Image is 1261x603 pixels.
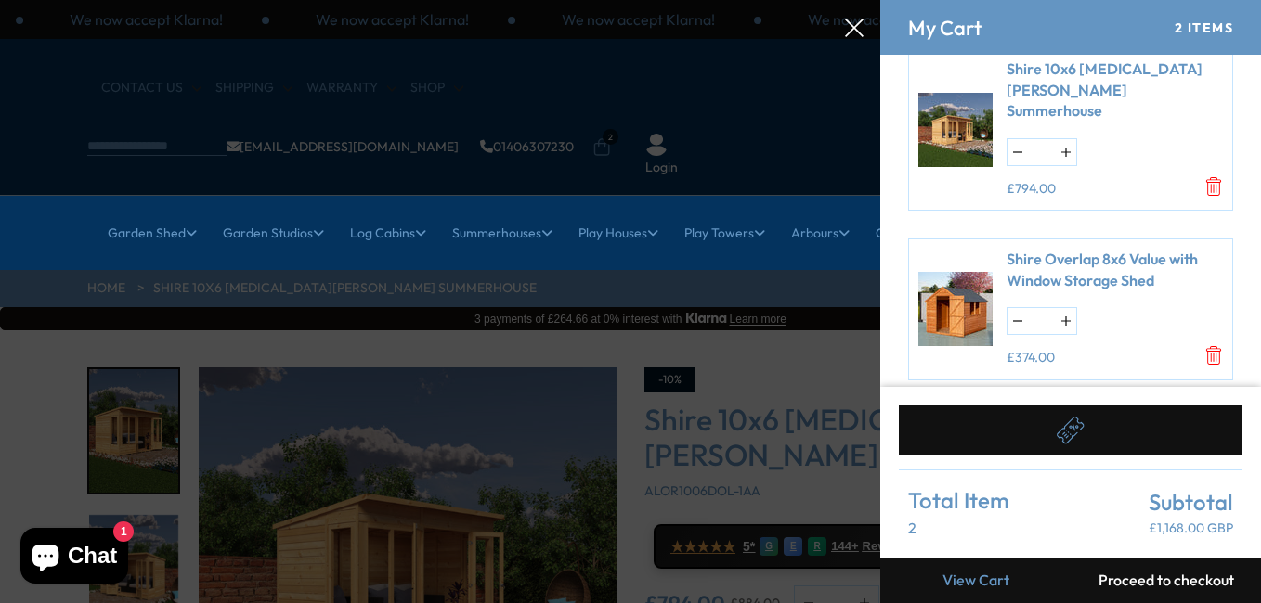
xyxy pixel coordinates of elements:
[908,518,1009,538] p: 2
[578,210,658,256] a: Play Houses
[223,210,324,256] a: Garden Studios
[880,558,1071,603] a: View Cart
[1007,349,1055,367] ins: £374.00
[791,210,850,256] a: Arbours
[15,528,134,588] inbox-online-store-chat: Shopify online store chat
[1028,139,1056,165] input: Quantity for Shire 10x6 Alora Pent Summerhouse
[1028,308,1056,334] input: Quantity for Shire Overlap 8x6 Value with Window Storage Shed
[1204,177,1223,196] a: Remove Shire 10x6 Alora Pent Summerhouse
[1149,491,1233,513] span: Subtotal
[1175,20,1233,36] div: 2 Items
[350,210,426,256] a: Log Cabins
[908,489,1009,511] span: Total Item
[108,210,197,256] a: Garden Shed
[684,210,765,256] a: Play Towers
[452,210,552,256] a: Summerhouses
[1007,180,1056,199] ins: £794.00
[1149,520,1233,538] p: £1,168.00 GBP
[1007,58,1223,121] a: Shire 10x6 [MEDICAL_DATA][PERSON_NAME] Summerhouse
[1071,558,1261,603] button: Proceed to checkout
[1204,346,1223,365] a: Remove Shire Overlap 8x6 Value with Window Storage Shed
[908,16,981,40] h4: My Cart
[1007,249,1223,290] a: Shire Overlap 8x6 Value with Window Storage Shed
[876,210,969,256] a: Green Houses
